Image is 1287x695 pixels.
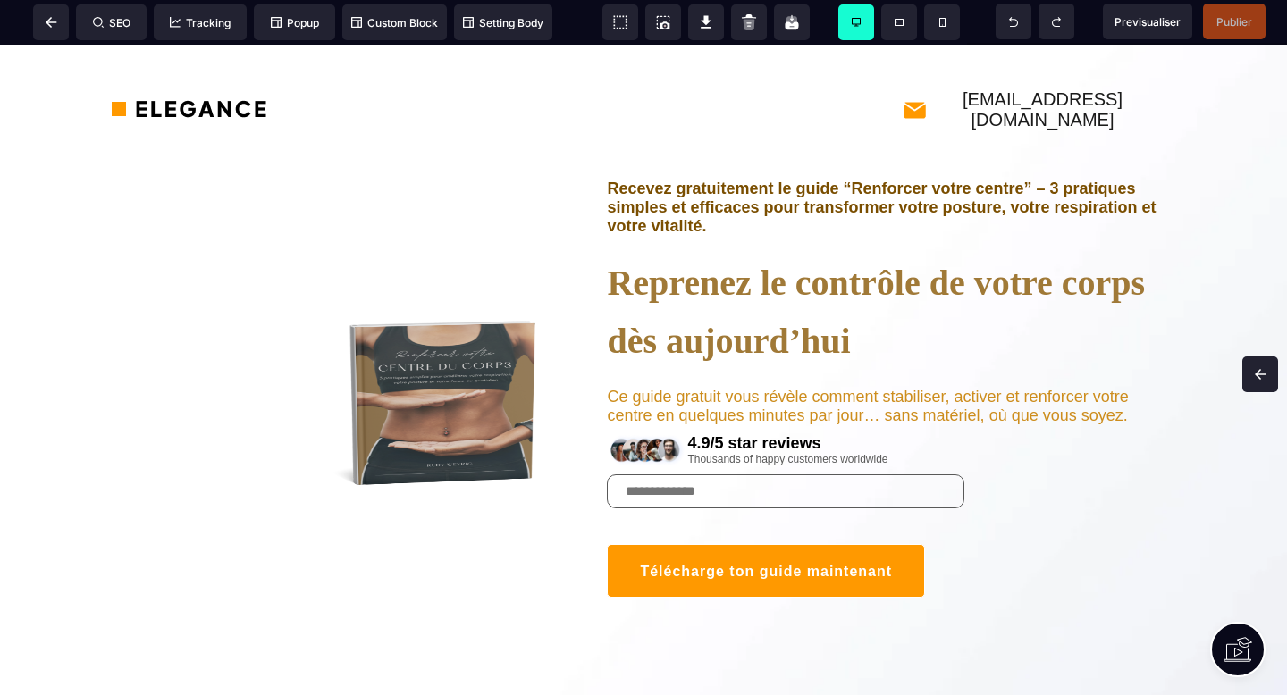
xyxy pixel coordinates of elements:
span: Previsualiser [1115,15,1181,29]
img: 8aeef015e0ebd4251a34490ffea99928_mail.png [902,53,928,79]
span: Screenshot [645,4,681,40]
img: b5817189f640a198fbbb5bc8c2515528_10.png [259,147,607,461]
button: Télécharge ton guide maintenant [607,499,925,553]
text: [EMAIL_ADDRESS][DOMAIN_NAME] [928,45,1157,86]
span: SEO [93,16,130,29]
span: Tracking [170,16,231,29]
span: View components [602,4,638,40]
img: 36a31ef8dffae9761ab5e8e4264402e5_logo.png [112,50,266,77]
img: 7ce4f1d884bec3e3122cfe95a8df0004_rating.png [607,388,687,423]
span: Setting Body [463,16,543,29]
span: Preview [1103,4,1192,39]
span: Popup [271,16,319,29]
span: Custom Block [351,16,438,29]
span: Publier [1216,15,1252,29]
